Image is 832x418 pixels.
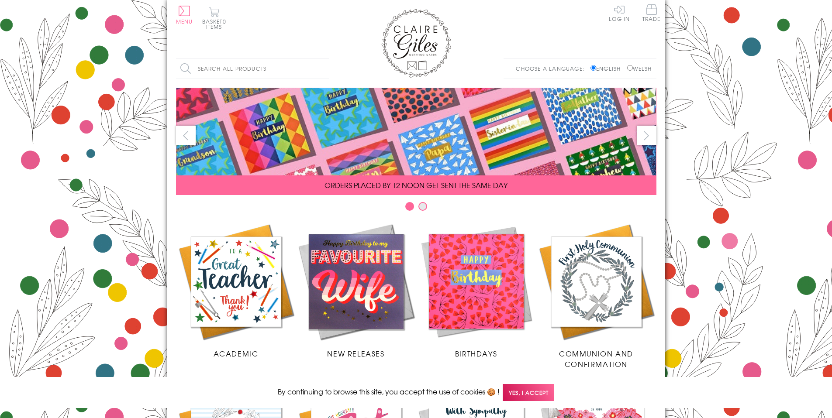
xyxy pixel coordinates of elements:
[202,7,226,29] button: Basket0 items
[627,65,633,71] input: Welsh
[325,180,507,190] span: ORDERS PLACED BY 12 NOON GET SENT THE SAME DAY
[609,4,630,21] a: Log In
[590,65,596,71] input: English
[214,348,259,359] span: Academic
[642,4,661,21] span: Trade
[176,59,329,79] input: Search all products
[381,9,451,78] img: Claire Giles Greetings Cards
[327,348,384,359] span: New Releases
[296,222,416,359] a: New Releases
[418,202,427,211] button: Carousel Page 2
[455,348,497,359] span: Birthdays
[176,17,193,25] span: Menu
[176,202,656,215] div: Carousel Pagination
[559,348,633,369] span: Communion and Confirmation
[405,202,414,211] button: Carousel Page 1 (Current Slide)
[416,222,536,359] a: Birthdays
[637,126,656,145] button: next
[176,6,193,24] button: Menu
[320,59,329,79] input: Search
[206,17,226,31] span: 0 items
[642,4,661,23] a: Trade
[536,222,656,369] a: Communion and Confirmation
[503,384,554,401] span: Yes, I accept
[176,222,296,359] a: Academic
[516,65,589,72] p: Choose a language:
[627,65,652,72] label: Welsh
[176,126,196,145] button: prev
[590,65,625,72] label: English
